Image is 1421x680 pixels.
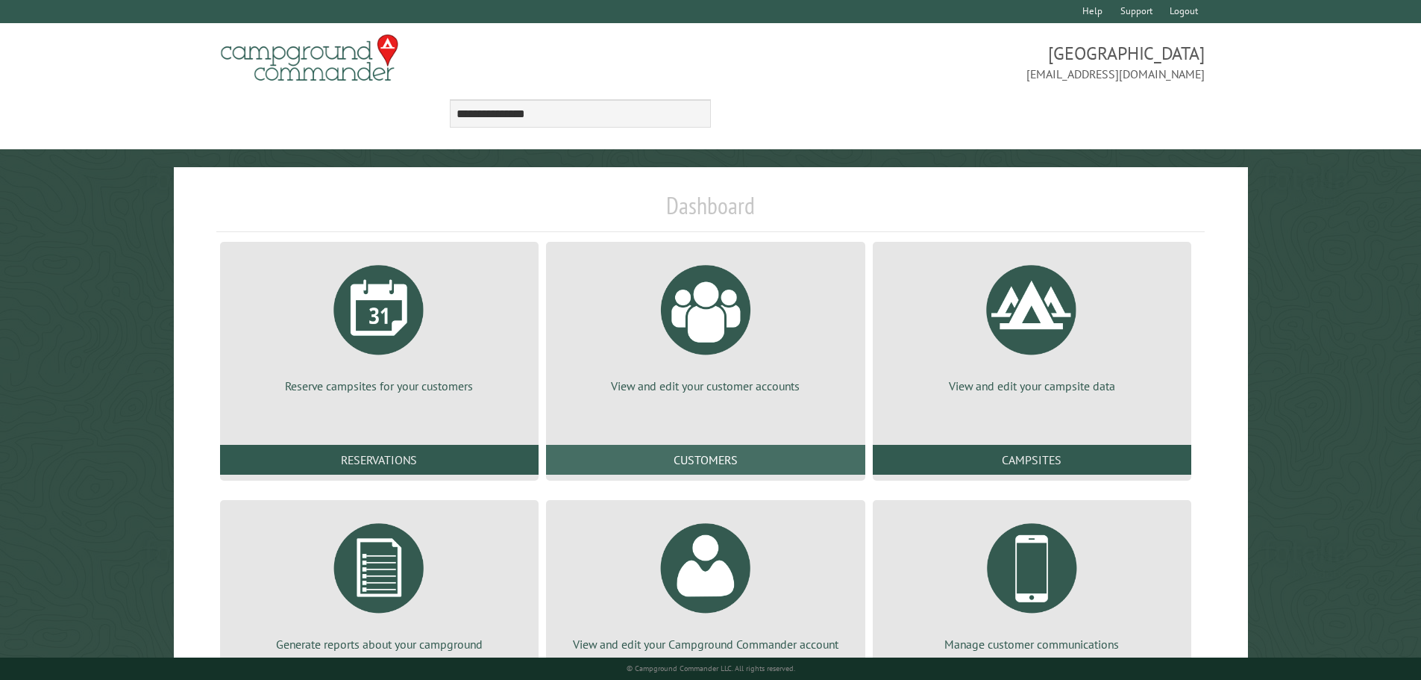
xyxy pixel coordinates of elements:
[238,378,521,394] p: Reserve campsites for your customers
[238,636,521,652] p: Generate reports about your campground
[564,512,847,652] a: View and edit your Campground Commander account
[627,664,795,673] small: © Campground Commander LLC. All rights reserved.
[216,29,403,87] img: Campground Commander
[220,445,539,475] a: Reservations
[546,445,865,475] a: Customers
[564,636,847,652] p: View and edit your Campground Commander account
[891,378,1173,394] p: View and edit your campsite data
[238,512,521,652] a: Generate reports about your campground
[873,445,1191,475] a: Campsites
[564,254,847,394] a: View and edit your customer accounts
[711,41,1205,83] span: [GEOGRAPHIC_DATA] [EMAIL_ADDRESS][DOMAIN_NAME]
[216,191,1205,232] h1: Dashboard
[891,636,1173,652] p: Manage customer communications
[564,378,847,394] p: View and edit your customer accounts
[891,254,1173,394] a: View and edit your campsite data
[238,254,521,394] a: Reserve campsites for your customers
[891,512,1173,652] a: Manage customer communications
